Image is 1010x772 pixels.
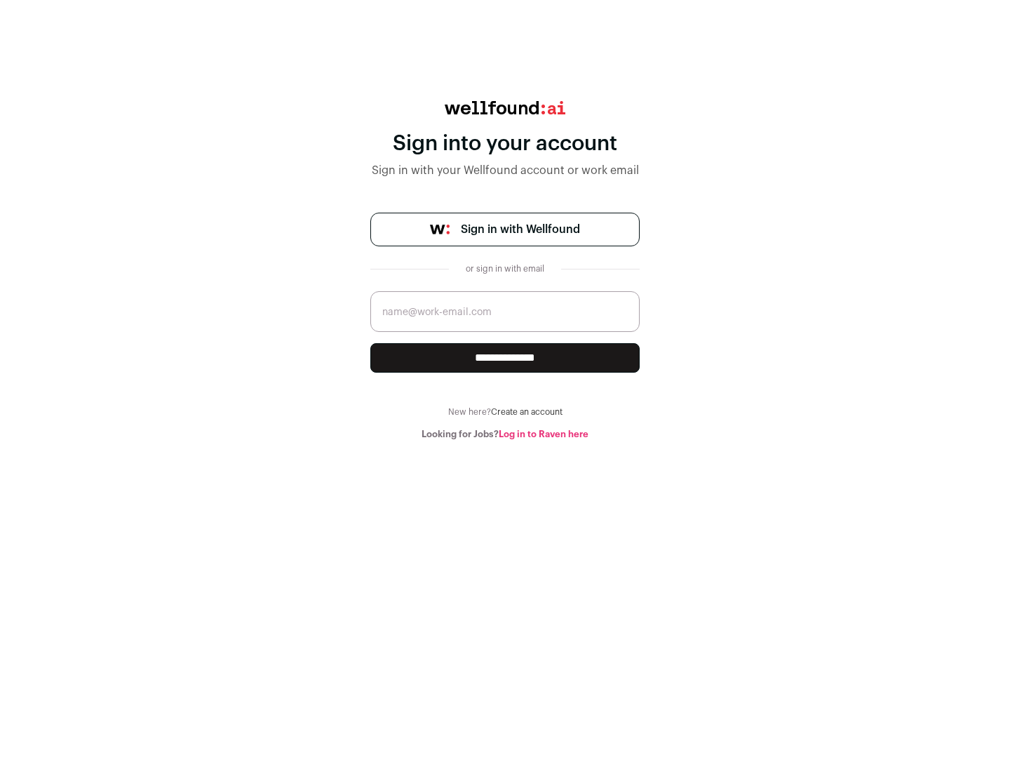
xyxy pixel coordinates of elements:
[370,131,640,157] div: Sign into your account
[370,429,640,440] div: Looking for Jobs?
[491,408,563,416] a: Create an account
[370,162,640,179] div: Sign in with your Wellfound account or work email
[370,406,640,418] div: New here?
[370,291,640,332] input: name@work-email.com
[460,263,550,274] div: or sign in with email
[461,221,580,238] span: Sign in with Wellfound
[430,225,450,234] img: wellfound-symbol-flush-black-fb3c872781a75f747ccb3a119075da62bfe97bd399995f84a933054e44a575c4.png
[370,213,640,246] a: Sign in with Wellfound
[499,430,588,439] a: Log in to Raven here
[445,101,565,114] img: wellfound:ai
